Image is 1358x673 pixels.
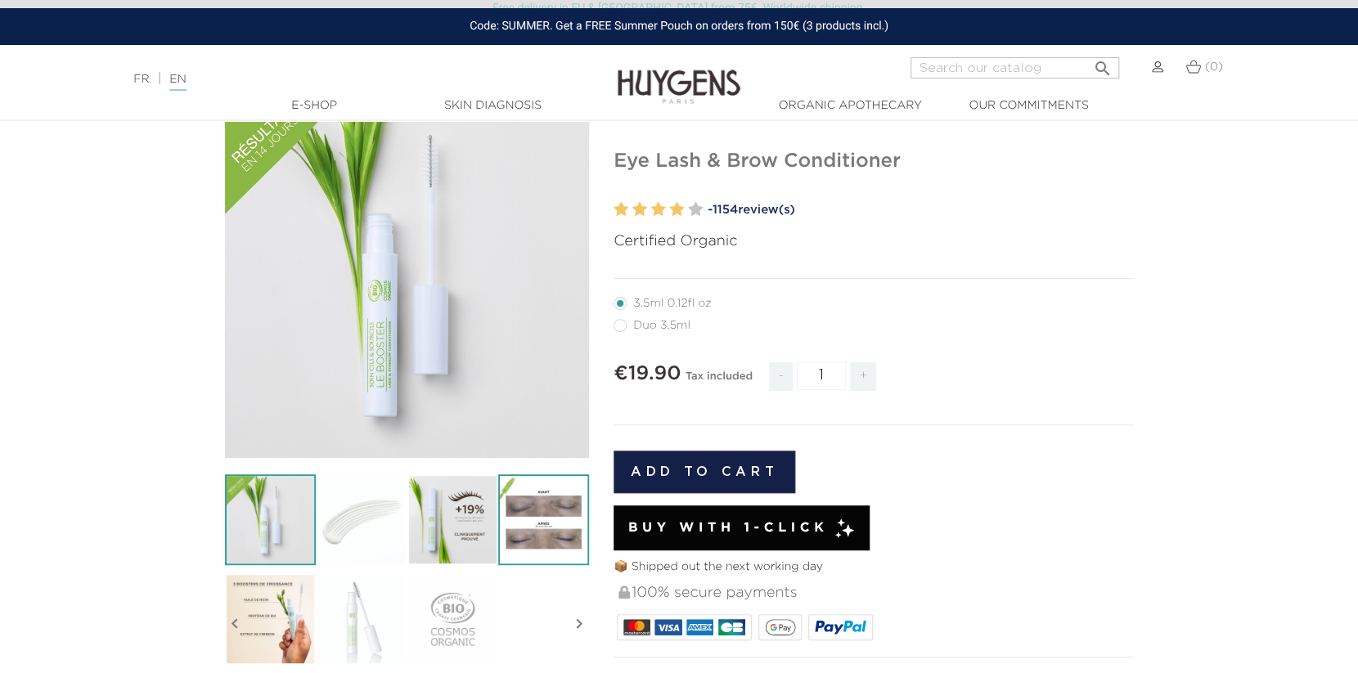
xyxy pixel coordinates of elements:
a: EN [169,74,186,91]
img: google_pay [765,619,796,635]
img: 100% secure payments [618,586,630,599]
img: MASTERCARD [623,619,650,635]
label: 3 [651,198,666,222]
button: Add to cart [614,451,795,493]
i:  [569,583,589,665]
input: Quantity [797,361,846,390]
label: 4 [669,198,684,222]
span: 1154 [713,204,738,216]
span: €19.90 [614,364,681,384]
img: CB_NATIONALE [718,619,745,635]
input: Search [911,57,1119,79]
img: VISA [654,619,681,635]
span: + [850,362,876,391]
h1: Eye Lash & Brow Conditioner [614,150,1133,173]
label: 1 [614,198,628,222]
a: Our commitments [947,97,1110,114]
div: 100% secure payments [617,576,1133,611]
label: 3.5ml 0.12fl oz [614,297,731,310]
a: -1154review(s) [708,198,1133,222]
img: AMEX [686,619,713,635]
a: Skin Diagnosis [411,97,574,114]
button:  [1088,52,1117,74]
i:  [225,583,245,665]
p: 📦 Shipped out the next working day [614,559,1133,576]
label: 2 [632,198,647,222]
label: 5 [688,198,703,222]
div: | [125,70,553,89]
i:  [1093,54,1113,74]
img: Huygens [618,43,740,106]
a: E-Shop [232,97,396,114]
p: Certified Organic [614,231,1133,253]
span: (0) [1205,61,1223,73]
a: FR [133,74,149,85]
a: Organic Apothecary [768,97,932,114]
label: Duo 3,5ml [614,319,710,332]
span: - [769,362,792,391]
div: Tax included [686,359,753,403]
